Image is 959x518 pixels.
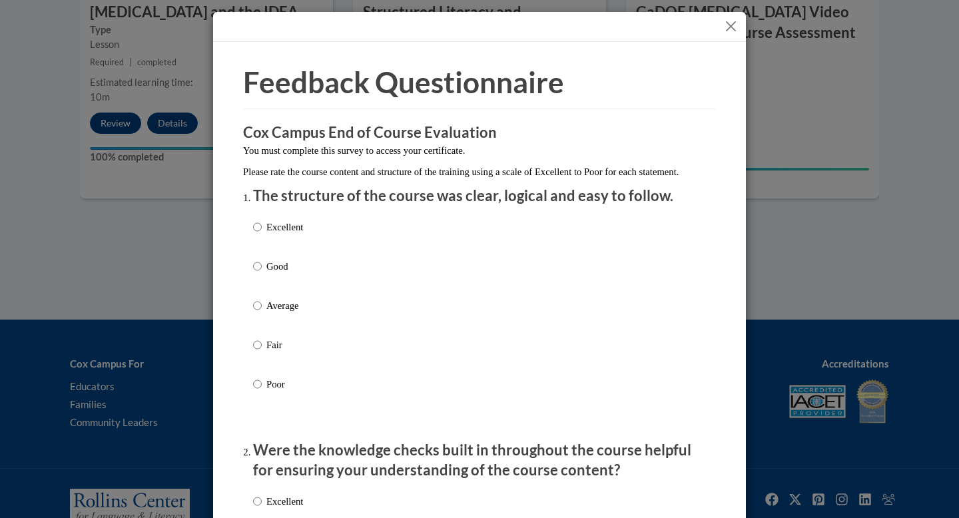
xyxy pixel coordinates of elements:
input: Average [253,298,262,313]
p: Please rate the course content and structure of the training using a scale of Excellent to Poor f... [243,164,716,179]
p: Poor [266,377,303,391]
h3: Cox Campus End of Course Evaluation [243,123,716,143]
p: Average [266,298,303,313]
p: Excellent [266,220,303,234]
span: Feedback Questionnaire [243,65,564,99]
p: Good [266,259,303,274]
p: The structure of the course was clear, logical and easy to follow. [253,186,706,206]
input: Fair [253,338,262,352]
input: Excellent [253,494,262,509]
p: Excellent [266,494,303,509]
input: Good [253,259,262,274]
p: You must complete this survey to access your certificate. [243,143,716,158]
input: Excellent [253,220,262,234]
input: Poor [253,377,262,391]
p: Were the knowledge checks built in throughout the course helpful for ensuring your understanding ... [253,440,706,481]
button: Close [723,18,739,35]
p: Fair [266,338,303,352]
